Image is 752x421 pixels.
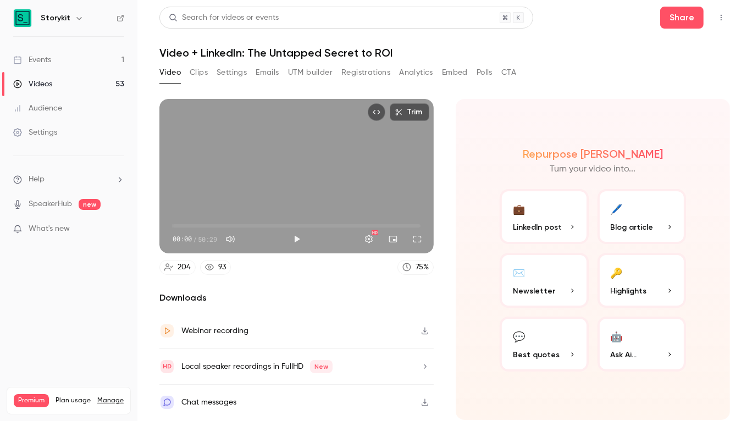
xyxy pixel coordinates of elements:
[598,189,687,244] button: 🖊️Blog article
[500,317,589,372] button: 💬Best quotes
[513,221,562,233] span: LinkedIn post
[598,317,687,372] button: 🤖Ask Ai...
[13,103,62,114] div: Audience
[611,349,637,361] span: Ask Ai...
[382,228,404,250] button: Turn on miniplayer
[111,224,124,234] iframe: Noticeable Trigger
[200,260,231,275] a: 93
[406,228,428,250] button: Full screen
[286,228,308,250] button: Play
[56,396,91,405] span: Plan usage
[217,64,247,81] button: Settings
[181,396,236,409] div: Chat messages
[29,223,70,235] span: What's new
[500,253,589,308] button: ✉️Newsletter
[513,285,555,297] span: Newsletter
[193,234,197,244] span: /
[173,234,217,244] div: 00:00
[442,64,468,81] button: Embed
[181,324,248,337] div: Webinar recording
[181,360,333,373] div: Local speaker recordings in FullHD
[198,234,217,244] span: 50:29
[159,46,730,59] h1: Video + LinkedIn: The Untapped Secret to ROI
[97,396,124,405] a: Manage
[169,12,279,24] div: Search for videos or events
[178,262,191,273] div: 204
[341,64,390,81] button: Registrations
[477,64,493,81] button: Polls
[372,230,378,235] div: HD
[611,285,647,297] span: Highlights
[159,64,181,81] button: Video
[513,349,560,361] span: Best quotes
[159,260,196,275] a: 204
[218,262,226,273] div: 93
[660,7,704,29] button: Share
[416,262,429,273] div: 75 %
[513,264,525,281] div: ✉️
[523,147,663,160] h2: Repurpose [PERSON_NAME]
[611,328,623,345] div: 🤖
[513,328,525,345] div: 💬
[598,253,687,308] button: 🔑Highlights
[500,189,589,244] button: 💼LinkedIn post
[13,174,124,185] li: help-dropdown-opener
[397,260,434,275] a: 75%
[173,234,192,244] span: 00:00
[611,221,654,233] span: Blog article
[368,103,385,121] button: Embed video
[399,64,433,81] button: Analytics
[41,13,70,24] h6: Storykit
[13,79,52,90] div: Videos
[190,64,208,81] button: Clips
[513,200,525,217] div: 💼
[390,103,429,121] button: Trim
[611,200,623,217] div: 🖊️
[501,64,516,81] button: CTA
[13,54,51,65] div: Events
[358,228,380,250] button: Settings
[13,127,57,138] div: Settings
[611,264,623,281] div: 🔑
[550,163,636,176] p: Turn your video into...
[310,360,333,373] span: New
[29,198,72,210] a: SpeakerHub
[288,64,333,81] button: UTM builder
[256,64,279,81] button: Emails
[712,9,730,26] button: Top Bar Actions
[219,228,241,250] button: Mute
[14,9,31,27] img: Storykit
[29,174,45,185] span: Help
[79,199,101,210] span: new
[14,394,49,407] span: Premium
[159,291,434,304] h2: Downloads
